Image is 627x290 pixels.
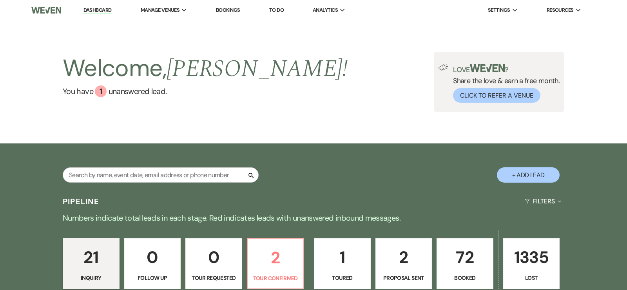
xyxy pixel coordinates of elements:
[497,167,560,183] button: + Add Lead
[185,238,242,289] a: 0Tour Requested
[439,64,448,71] img: loud-speaker-illustration.svg
[95,85,107,97] div: 1
[319,274,366,282] p: Toured
[313,6,338,14] span: Analytics
[448,64,560,103] div: Share the love & earn a free month.
[453,88,540,103] button: Click to Refer a Venue
[442,244,488,270] p: 72
[31,212,596,224] p: Numbers indicate total leads in each stage. Red indicates leads with unanswered inbound messages.
[124,238,181,289] a: 0Follow Up
[488,6,510,14] span: Settings
[68,244,114,270] p: 21
[314,238,371,289] a: 1Toured
[63,52,348,85] h2: Welcome,
[129,274,176,282] p: Follow Up
[31,2,61,18] img: Weven Logo
[503,238,560,289] a: 1335Lost
[167,51,348,87] span: [PERSON_NAME] !
[508,244,555,270] p: 1335
[216,7,240,13] a: Bookings
[63,238,120,289] a: 21Inquiry
[63,196,100,207] h3: Pipeline
[247,238,304,289] a: 2Tour Confirmed
[83,7,112,14] a: Dashboard
[141,6,179,14] span: Manage Venues
[453,64,560,73] p: Love ?
[269,7,284,13] a: To Do
[437,238,493,289] a: 72Booked
[442,274,488,282] p: Booked
[508,274,555,282] p: Lost
[252,274,299,283] p: Tour Confirmed
[129,244,176,270] p: 0
[190,244,237,270] p: 0
[63,85,348,97] a: You have 1 unanswered lead.
[319,244,366,270] p: 1
[547,6,574,14] span: Resources
[470,64,505,72] img: weven-logo-green.svg
[63,167,259,183] input: Search by name, event date, email address or phone number
[375,238,432,289] a: 2Proposal Sent
[381,244,427,270] p: 2
[68,274,114,282] p: Inquiry
[522,191,564,212] button: Filters
[252,245,299,271] p: 2
[381,274,427,282] p: Proposal Sent
[190,274,237,282] p: Tour Requested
